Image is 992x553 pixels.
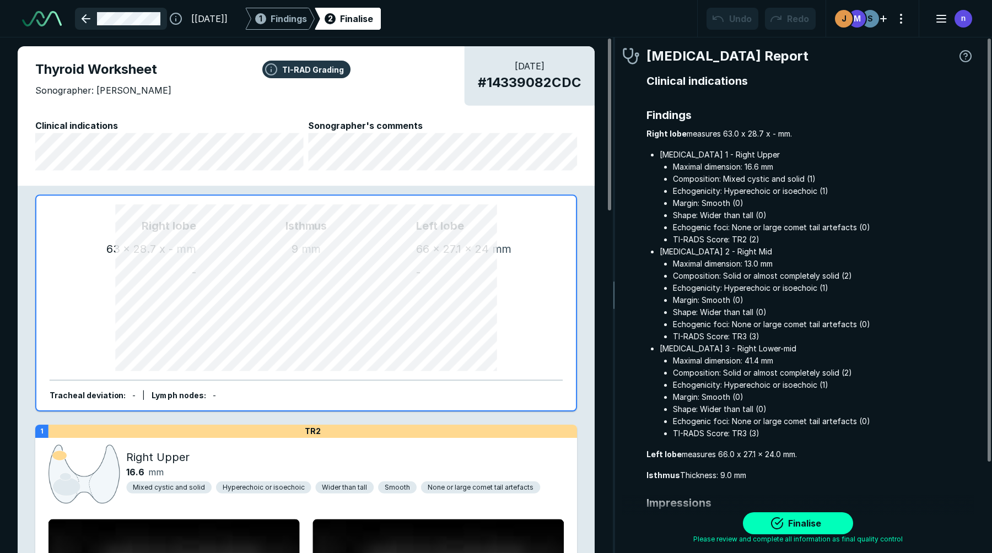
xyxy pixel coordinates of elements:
[765,8,816,30] button: Redo
[646,448,974,460] span: measures 66.0 x 27.1 x 24.0 mm.
[63,218,196,234] span: Right lobe
[646,107,974,123] span: Findings
[133,482,205,492] span: Mixed cystic and solid
[152,391,206,400] span: Lymph nodes :
[385,482,410,492] span: Smooth
[416,264,549,280] div: -
[955,10,972,28] div: avatar-name
[835,10,853,28] div: avatar-name
[861,10,879,28] div: avatar-name
[35,59,577,79] span: Thyroid Worksheet
[142,390,145,402] div: |
[213,391,216,400] span: -
[842,13,847,24] span: J
[660,246,974,343] li: [MEDICAL_DATA] 2 - Right Mid
[673,306,974,318] li: Shape: Wider than tall (0)
[693,534,903,544] span: Please review and complete all information as final quality control
[40,427,44,435] strong: 1
[673,209,974,221] li: Shape: Wider than tall (0)
[18,7,66,31] a: See-Mode Logo
[191,12,228,25] span: [[DATE]]
[673,221,974,234] li: Echogenic foci: None or large comet tail artefacts (0)
[322,482,367,492] span: Wider than tall
[673,367,974,379] li: Composition: Solid or almost completely solid (2)
[673,270,974,282] li: Composition: Solid or almost completely solid (2)
[673,391,974,403] li: Margin: Smooth (0)
[301,242,321,256] span: mm
[315,8,381,30] div: 2Finalise
[646,470,680,480] strong: Isthmus
[848,10,866,28] div: avatar-name
[673,185,974,197] li: Echogenicity: Hyperechoic or isoechoic (1)
[271,12,307,25] span: Findings
[259,13,262,24] span: 1
[673,258,974,270] li: Maximal dimension: 13.0 mm
[223,482,305,492] span: Hyperechoic or isoechoic
[416,218,549,234] span: Left lobe
[673,318,974,330] li: Echogenic foci: None or large comet tail artefacts (0)
[673,294,974,306] li: Margin: Smooth (0)
[673,355,974,367] li: Maximal dimension: 41.4 mm
[673,197,974,209] li: Margin: Smooth (0)
[743,512,853,534] button: Finalise
[673,282,974,294] li: Echogenicity: Hyperechoic or isoechoic (1)
[928,8,974,30] button: avatar-name
[126,449,190,465] span: Right Upper
[673,330,974,343] li: TI-RADS Score: TR3 (3)
[961,13,966,24] span: n
[646,73,974,89] span: Clinical indications
[416,242,489,256] span: 66 x 27.1 x 24
[176,242,196,256] span: mm
[478,73,581,93] span: # 14339082CDC
[35,84,171,97] span: Sonographer: [PERSON_NAME]
[673,415,974,427] li: Echogenic foci: None or large comet tail artefacts (0)
[305,426,321,436] span: TR2
[660,343,974,440] li: [MEDICAL_DATA] 3 - Right Lower-mid
[196,218,416,234] span: Isthmus
[867,13,873,24] span: S
[646,129,687,138] strong: Right lobe
[673,173,974,185] li: Composition: Mixed cystic and solid (1)
[646,46,808,66] span: [MEDICAL_DATA] Report
[673,161,974,173] li: Maximal dimension: 16.6 mm
[673,403,974,415] li: Shape: Wider than tall (0)
[262,61,351,78] button: TI-RAD Grading
[673,379,974,391] li: Echogenicity: Hyperechoic or isoechoic (1)
[478,59,581,73] span: [DATE]
[245,8,315,30] div: 1Findings
[50,391,126,400] span: Tracheal deviation :
[854,13,861,24] span: M
[48,442,120,506] img: 77SGpIAAAAGSURBVAMA28WDQcEmu9MAAAAASUVORK5CYII=
[22,11,62,26] img: See-Mode Logo
[340,12,373,25] div: Finalise
[428,482,533,492] span: None or large comet tail artefacts
[106,242,174,256] span: 63 x 28.7 x -
[148,465,164,479] span: mm
[35,119,304,132] span: Clinical indications
[673,234,974,246] li: TI-RADS Score: TR2 (2)
[132,390,136,402] div: -
[308,119,577,132] span: Sonographer's comments
[707,8,758,30] button: Undo
[646,128,974,140] span: measures 63.0 x 28.7 x - mm.
[646,449,682,459] strong: Left lobe
[126,465,144,479] span: 16.6
[328,13,333,24] span: 2
[292,242,298,256] span: 9
[660,149,974,246] li: [MEDICAL_DATA] 1 - Right Upper
[492,242,512,256] span: mm
[646,469,974,481] span: Thickness: 9.0 mm
[63,264,196,280] div: -
[673,427,974,440] li: TI-RADS Score: TR3 (3)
